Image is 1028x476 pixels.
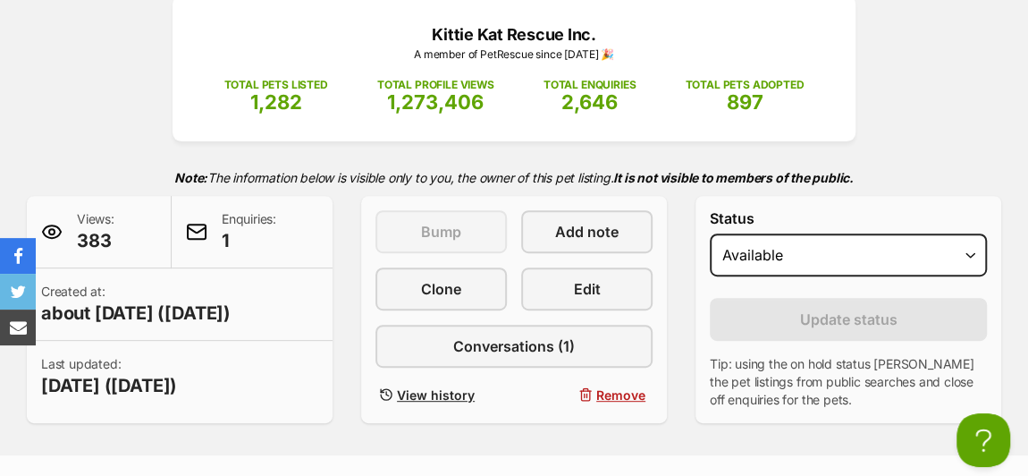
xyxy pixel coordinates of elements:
button: Bump [375,210,507,253]
span: 383 [77,228,114,253]
strong: Note: [174,170,207,185]
span: 1,273,406 [387,90,484,114]
span: 897 [726,90,763,114]
label: Status [710,210,987,226]
span: Bump [421,221,461,242]
p: The information below is visible only to you, the owner of this pet listing. [27,159,1001,196]
p: Kittie Kat Rescue Inc. [199,22,829,47]
p: A member of PetRescue since [DATE] 🎉 [199,47,829,63]
a: View history [375,382,507,408]
a: Conversations (1) [375,325,653,368]
p: TOTAL PROFILE VIEWS [377,77,494,93]
a: Clone [375,268,507,310]
span: about [DATE] ([DATE]) [41,301,231,326]
span: View history [397,386,475,404]
button: Remove [521,382,653,408]
span: 1 [222,228,276,253]
a: Add note [521,210,653,253]
span: Clone [421,278,461,300]
strong: It is not visible to members of the public. [613,170,854,185]
span: [DATE] ([DATE]) [41,373,177,398]
p: Created at: [41,283,231,326]
span: 2,646 [561,90,618,114]
p: Enquiries: [222,210,276,253]
p: TOTAL ENQUIRIES [543,77,636,93]
iframe: Help Scout Beacon - Open [956,413,1010,467]
span: Remove [596,386,645,404]
button: Update status [710,298,987,341]
p: Last updated: [41,355,177,398]
span: Conversations (1) [453,336,575,357]
p: Views: [77,210,114,253]
p: TOTAL PETS LISTED [224,77,328,93]
span: Update status [800,309,897,330]
span: Edit [574,278,601,300]
span: 1,282 [250,90,302,114]
a: Edit [521,268,653,310]
span: Add note [555,221,619,242]
p: TOTAL PETS ADOPTED [685,77,804,93]
p: Tip: using the on hold status [PERSON_NAME] the pet listings from public searches and close off e... [710,355,987,409]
